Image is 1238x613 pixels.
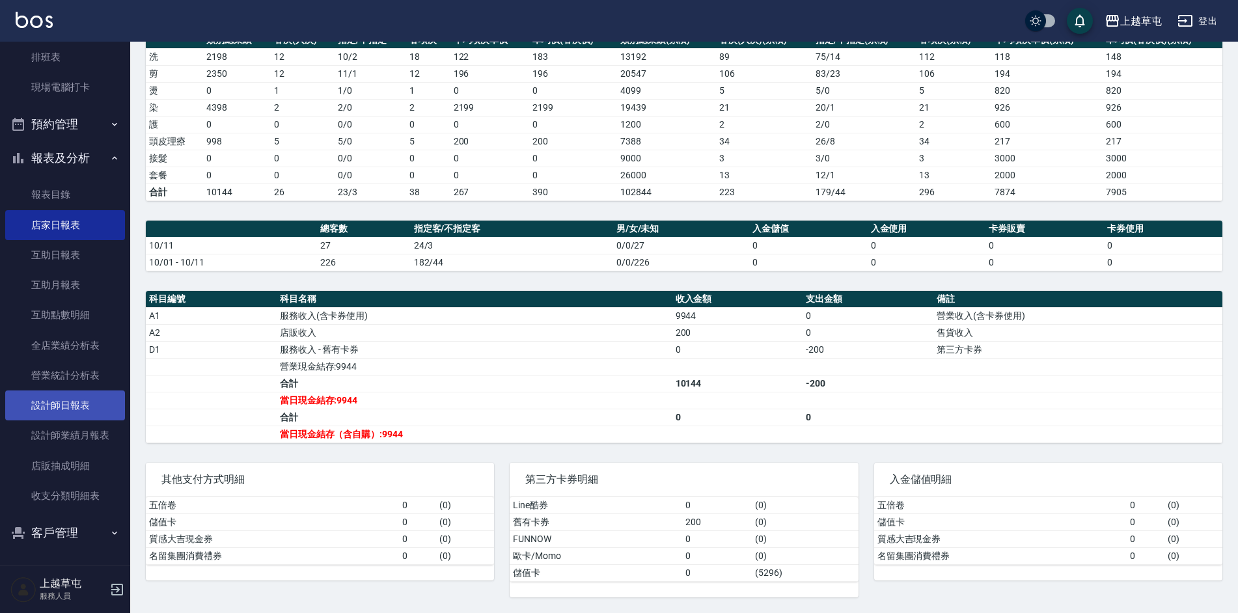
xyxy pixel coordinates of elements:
[406,167,450,184] td: 0
[716,99,812,116] td: 21
[812,150,916,167] td: 3 / 0
[617,65,717,82] td: 20547
[399,513,436,530] td: 0
[617,184,717,200] td: 102844
[1103,116,1222,133] td: 600
[146,324,277,341] td: A2
[203,116,271,133] td: 0
[985,237,1104,254] td: 0
[5,180,125,210] a: 報表目錄
[812,133,916,150] td: 26 / 8
[916,184,991,200] td: 296
[890,473,1207,486] span: 入金儲值明細
[277,426,672,443] td: 當日現金結存（含自購）:9944
[5,42,125,72] a: 排班表
[146,341,277,358] td: D1
[749,237,868,254] td: 0
[510,497,682,514] td: Line酷券
[450,99,530,116] td: 2199
[406,133,450,150] td: 5
[529,65,617,82] td: 196
[16,12,53,28] img: Logo
[874,497,1127,514] td: 五倍卷
[933,291,1222,308] th: 備註
[450,116,530,133] td: 0
[203,150,271,167] td: 0
[146,99,203,116] td: 染
[985,221,1104,238] th: 卡券販賣
[803,307,933,324] td: 0
[916,65,991,82] td: 106
[991,133,1103,150] td: 217
[411,221,613,238] th: 指定客/不指定客
[1103,150,1222,167] td: 3000
[617,48,717,65] td: 13192
[1164,497,1222,514] td: ( 0 )
[161,473,478,486] span: 其他支付方式明細
[203,133,271,150] td: 998
[146,48,203,65] td: 洗
[146,167,203,184] td: 套餐
[1104,237,1222,254] td: 0
[529,150,617,167] td: 0
[510,564,682,581] td: 儲值卡
[317,237,410,254] td: 27
[436,513,494,530] td: ( 0 )
[335,82,406,99] td: 1 / 0
[749,254,868,271] td: 0
[450,184,530,200] td: 267
[450,65,530,82] td: 196
[146,547,399,564] td: 名留集團消費禮券
[203,167,271,184] td: 0
[874,547,1127,564] td: 名留集團消費禮券
[672,307,803,324] td: 9944
[1104,254,1222,271] td: 0
[335,99,406,116] td: 2 / 0
[5,210,125,240] a: 店家日報表
[803,375,933,392] td: -200
[203,65,271,82] td: 2350
[1103,82,1222,99] td: 820
[682,530,752,547] td: 0
[991,48,1103,65] td: 118
[716,65,812,82] td: 106
[1103,65,1222,82] td: 194
[1127,513,1164,530] td: 0
[933,324,1222,341] td: 售貨收入
[436,547,494,564] td: ( 0 )
[277,375,672,392] td: 合計
[716,150,812,167] td: 3
[716,82,812,99] td: 5
[277,324,672,341] td: 店販收入
[874,497,1222,565] table: a dense table
[277,307,672,324] td: 服務收入(含卡券使用)
[868,237,986,254] td: 0
[146,150,203,167] td: 接髮
[1164,513,1222,530] td: ( 0 )
[5,141,125,175] button: 報表及分析
[411,254,613,271] td: 182/44
[1172,9,1222,33] button: 登出
[271,99,335,116] td: 2
[146,291,277,308] th: 科目編號
[716,184,812,200] td: 223
[617,116,717,133] td: 1200
[529,48,617,65] td: 183
[406,48,450,65] td: 18
[916,167,991,184] td: 13
[933,341,1222,358] td: 第三方卡券
[335,116,406,133] td: 0 / 0
[529,82,617,99] td: 0
[752,513,859,530] td: ( 0 )
[146,530,399,547] td: 質感大吉現金券
[716,167,812,184] td: 13
[529,133,617,150] td: 200
[1103,167,1222,184] td: 2000
[5,390,125,420] a: 設計師日報表
[510,547,682,564] td: 歐卡/Momo
[529,99,617,116] td: 2199
[5,331,125,361] a: 全店業績分析表
[277,341,672,358] td: 服務收入 - 舊有卡券
[203,184,271,200] td: 10144
[682,513,752,530] td: 200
